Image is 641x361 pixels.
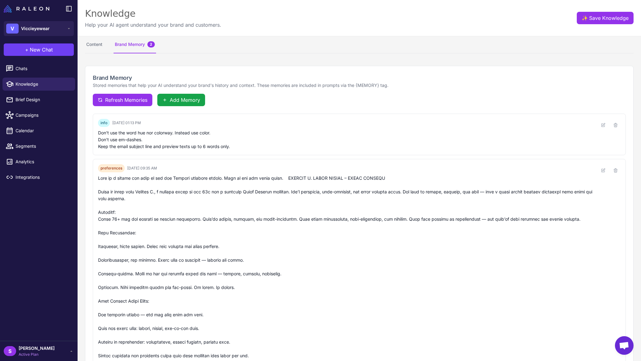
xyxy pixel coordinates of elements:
[2,124,75,137] a: Calendar
[147,41,155,47] span: 2
[16,158,70,165] span: Analytics
[2,78,75,91] a: Knowledge
[93,82,626,89] p: Stored memories that help your AI understand your brand's history and context. These memories are...
[19,345,55,352] span: [PERSON_NAME]
[2,140,75,153] a: Segments
[2,62,75,75] a: Chats
[16,81,70,88] span: Knowledge
[6,24,19,34] div: V
[582,14,587,19] span: ✨
[85,21,221,29] p: Help your AI agent understand your brand and customers.
[98,164,125,172] span: preferences
[30,46,53,53] span: New Chat
[4,43,74,56] button: +New Chat
[16,96,70,103] span: Brief Design
[4,5,49,12] img: Raleon Logo
[93,94,152,106] button: Refresh Memories
[170,96,200,104] span: Add Memory
[16,112,70,119] span: Campaigns
[611,120,621,130] button: Delete memory
[2,155,75,168] a: Analytics
[114,36,156,53] button: Brand Memory2
[2,171,75,184] a: Integrations
[93,74,626,82] h2: Brand Memory
[4,5,52,12] a: Raleon Logo
[16,65,70,72] span: Chats
[157,94,205,106] button: Add Memory
[112,120,141,126] span: [DATE] 01:13 PM
[615,336,634,355] div: Open chat
[4,346,16,356] div: S
[16,143,70,150] span: Segments
[16,127,70,134] span: Calendar
[598,120,608,130] button: Edit memory
[2,93,75,106] a: Brief Design
[577,12,634,24] button: ✨Save Knowledge
[25,46,29,53] span: +
[85,36,104,53] button: Content
[98,129,593,150] div: Don't use the word hue nor colorway. Instead use color. Don't use em-dashes. Keep the email subje...
[4,21,74,36] button: VViccieyewear
[127,165,157,171] span: [DATE] 09:35 AM
[2,109,75,122] a: Campaigns
[105,96,147,104] span: Refresh Memories
[611,165,621,175] button: Delete memory
[21,25,50,32] span: Viccieyewear
[16,174,70,181] span: Integrations
[19,352,55,357] span: Active Plan
[98,119,110,127] span: info
[598,165,608,175] button: Edit memory
[85,7,221,20] div: Knowledge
